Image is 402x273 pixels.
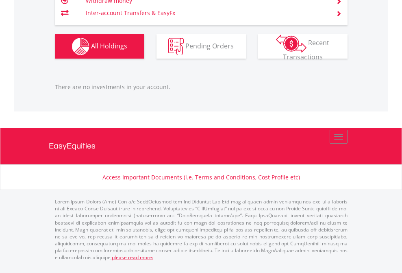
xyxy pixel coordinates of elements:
[156,34,246,59] button: Pending Orders
[91,41,127,50] span: All Holdings
[168,38,184,55] img: pending_instructions-wht.png
[55,198,348,261] p: Lorem Ipsum Dolors (Ame) Con a/e SeddOeiusmod tem InciDiduntut Lab Etd mag aliquaen admin veniamq...
[86,7,326,19] td: Inter-account Transfers & EasyFx
[276,35,306,52] img: transactions-zar-wht.png
[112,254,153,261] a: please read more:
[102,173,300,181] a: Access Important Documents (i.e. Terms and Conditions, Cost Profile etc)
[258,34,348,59] button: Recent Transactions
[49,128,354,164] a: EasyEquities
[185,41,234,50] span: Pending Orders
[72,38,89,55] img: holdings-wht.png
[55,83,348,91] p: There are no investments in your account.
[55,34,144,59] button: All Holdings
